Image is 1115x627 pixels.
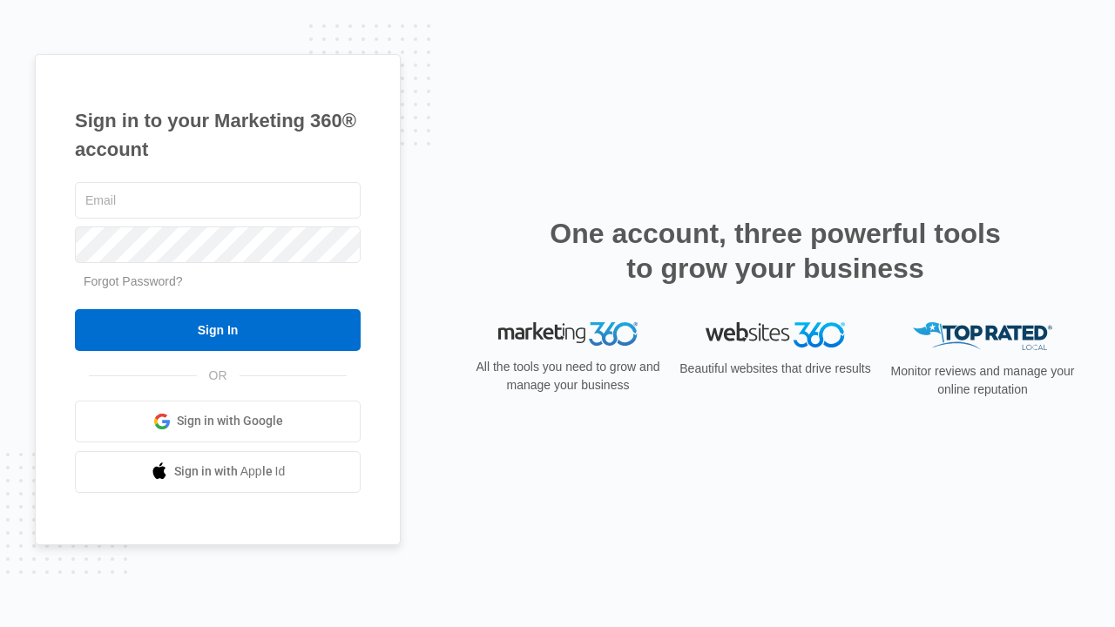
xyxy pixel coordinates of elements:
[706,322,845,347] img: Websites 360
[75,182,361,219] input: Email
[498,322,638,347] img: Marketing 360
[75,106,361,164] h1: Sign in to your Marketing 360® account
[75,451,361,493] a: Sign in with Apple Id
[197,367,240,385] span: OR
[84,274,183,288] a: Forgot Password?
[913,322,1052,351] img: Top Rated Local
[544,216,1006,286] h2: One account, three powerful tools to grow your business
[885,362,1080,399] p: Monitor reviews and manage your online reputation
[75,401,361,442] a: Sign in with Google
[470,358,666,394] p: All the tools you need to grow and manage your business
[75,309,361,351] input: Sign In
[174,462,286,481] span: Sign in with Apple Id
[177,412,283,430] span: Sign in with Google
[678,360,873,378] p: Beautiful websites that drive results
